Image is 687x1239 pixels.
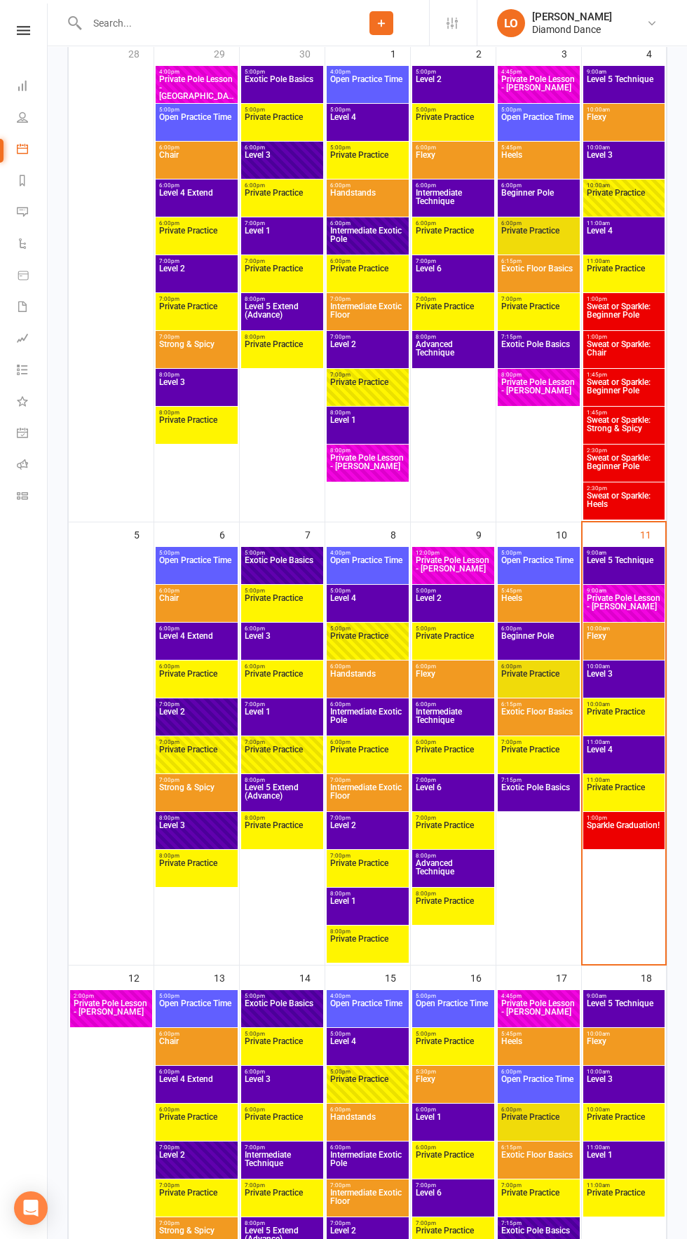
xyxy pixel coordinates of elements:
span: 6:00pm [158,144,235,151]
span: Open Practice Time [501,556,577,581]
span: 6:00pm [244,182,320,189]
span: Private Pole Lesson - [PERSON_NAME] [415,556,491,581]
span: 6:15pm [501,258,577,264]
span: Chair [158,594,235,619]
span: Intermediate Exotic Pole [329,707,406,733]
span: 8:00pm [415,853,491,859]
span: Level 5 Extend (Advance) [244,302,320,327]
div: 1 [390,41,410,65]
span: Level 4 Extend [158,1075,235,1100]
span: 6:00pm [415,220,491,226]
span: Level 2 [415,75,491,100]
span: Intermediate Technique [415,189,491,214]
span: Level 3 [244,632,320,657]
span: Private Practice [586,264,662,290]
span: Strong & Spicy [158,340,235,365]
span: 11:00am [586,777,662,783]
span: 8:00pm [244,296,320,302]
span: Level 3 [244,151,320,176]
span: Level 3 [586,1075,662,1100]
div: 8 [390,522,410,546]
span: Private Practice [415,821,491,846]
span: Advanced Technique [415,340,491,365]
span: Open Practice Time [415,999,491,1024]
span: 5:00pm [244,993,320,999]
span: 5:00pm [329,1069,406,1075]
span: Open Practice Time [329,556,406,581]
span: Strong & Spicy [158,783,235,808]
div: 17 [556,966,581,989]
span: 4:00pm [329,550,406,556]
span: 7:00pm [329,853,406,859]
span: 8:00pm [329,891,406,897]
span: 5:45pm [501,144,577,151]
span: Private Practice [415,302,491,327]
span: Flexy [586,1037,662,1062]
span: Level 2 [329,340,406,365]
span: Level 3 [586,670,662,695]
span: Private Practice [158,302,235,327]
span: Handstands [329,189,406,214]
a: Calendar [17,135,48,166]
span: 8:00pm [329,447,406,454]
span: Private Practice [158,670,235,695]
span: 6:15pm [501,701,577,707]
span: Private Practice [415,1037,491,1062]
span: 5:00pm [244,107,320,113]
span: 6:00pm [158,1106,235,1113]
div: 14 [299,966,325,989]
span: Open Practice Time [501,1075,577,1100]
span: 6:00pm [158,220,235,226]
span: 7:00pm [244,258,320,264]
div: 29 [214,41,239,65]
span: Private Pole Lesson - [GEOGRAPHIC_DATA][PERSON_NAME] [158,75,235,100]
span: 7:00pm [415,296,491,302]
span: 6:00pm [501,220,577,226]
span: 4:45pm [501,993,577,999]
span: 8:00pm [158,853,235,859]
span: 5:00pm [501,107,577,113]
span: Exotic Pole Basics [244,999,320,1024]
span: Level 5 Technique [586,999,662,1024]
span: Level 4 [329,113,406,138]
span: Private Practice [244,340,320,365]
span: 5:00pm [329,144,406,151]
span: Intermediate Exotic Pole [329,226,406,252]
span: Advanced Technique [415,859,491,884]
a: Roll call kiosk mode [17,450,48,482]
span: 10:00am [586,1031,662,1037]
span: 8:00pm [244,815,320,821]
span: Sweat or Sparkle: Strong & Spicy [586,416,662,441]
span: Level 5 Technique [586,75,662,100]
div: 4 [646,41,666,65]
span: Private Practice [329,1075,406,1100]
span: Exotic Pole Basics [501,340,577,365]
span: Level 3 [158,821,235,846]
div: 13 [214,966,239,989]
span: 2:00pm [73,993,149,999]
span: Level 4 Extend [158,189,235,214]
span: Level 4 [329,1037,406,1062]
span: Private Practice [329,745,406,771]
div: 16 [470,966,496,989]
span: 6:00pm [329,739,406,745]
span: 8:00pm [244,777,320,783]
span: 6:00pm [501,625,577,632]
span: Sweat or Sparkle: Heels [586,492,662,517]
span: Private Pole Lesson - [PERSON_NAME] [501,378,577,403]
span: 1:00pm [586,815,662,821]
span: Level 3 [244,1075,320,1100]
span: Private Practice [329,859,406,884]
span: 5:00pm [415,588,491,594]
span: 9:00am [586,550,662,556]
span: Private Pole Lesson - [PERSON_NAME] [501,999,577,1024]
a: Assessments [17,324,48,356]
span: 6:00pm [329,182,406,189]
span: 5:00pm [329,625,406,632]
span: 7:00pm [329,334,406,340]
span: 7:00pm [158,739,235,745]
span: Private Practice [244,670,320,695]
span: Private Pole Lesson - [PERSON_NAME] [73,999,149,1024]
span: 7:00pm [415,815,491,821]
div: 7 [305,522,325,546]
